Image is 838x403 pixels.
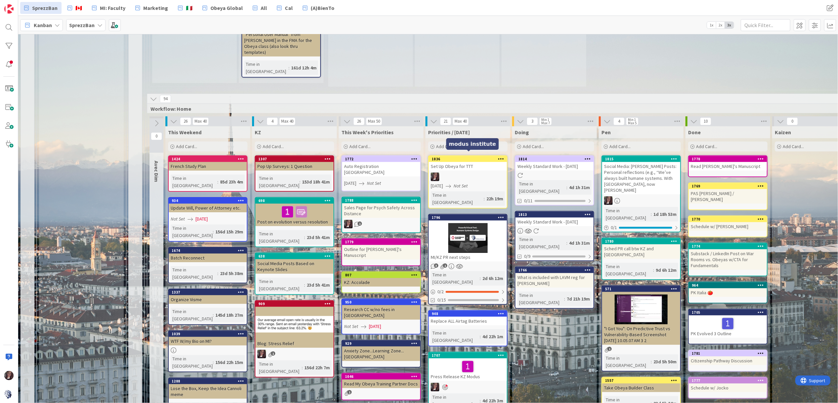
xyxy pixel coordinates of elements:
[213,228,214,235] span: :
[517,292,564,306] div: Time in [GEOGRAPHIC_DATA]
[515,273,594,288] div: What is included with LAVM reg for [PERSON_NAME]
[602,378,680,392] div: 1557Take Obeya Builder Class
[345,374,420,379] div: 1046
[242,30,320,57] div: "Personal User Manual" from [PERSON_NAME] in the FMA for the Obeya class (also look thru templates)
[567,184,592,191] div: 4d 1h 31m
[431,182,443,189] span: [DATE]
[518,157,594,161] div: 1814
[428,155,507,209] a: 1836Set Up Obeya for TTTTD[DATE]Not SetTime in [GEOGRAPHIC_DATA]:22h 19m
[611,224,617,231] span: 0 / 1
[688,182,768,210] a: 1769PAS [PERSON_NAME] / [PERSON_NAME]
[431,191,484,206] div: Time in [GEOGRAPHIC_DATA]
[605,378,680,383] div: 1557
[242,23,321,78] a: "Personal User Manual" from [PERSON_NAME] in the FMA for the Obeya class (also look thru template...
[263,143,284,149] span: Add Card...
[429,317,507,325] div: Replace ALL Airtag Batteries
[258,302,333,306] div: 909
[515,218,594,226] div: Weekly Standard Work - [DATE]
[689,350,767,356] div: 1781
[688,216,768,237] a: 1770Schedule w/ [PERSON_NAME]
[358,222,362,226] span: 1
[688,155,768,177] a: 1778Read [PERSON_NAME]'s Manuscript
[172,332,247,336] div: 1039
[696,143,717,149] span: Add Card...
[601,285,681,372] a: 571"I Got You": On Predictive Trust vs Vulnerability-Based Screenshot [DATE] 10.05.07 AM 3 2Time ...
[169,289,247,295] div: 1337
[429,253,507,262] div: MI/KZ PR next steps
[342,197,420,218] div: 1788Sales Page for Psych Safety Across Distance
[689,216,767,231] div: 1770Schedule w/ [PERSON_NAME]
[255,198,333,226] div: 698Post on evolution versus resolution
[261,4,267,12] span: All
[302,364,303,371] span: :
[168,155,247,192] a: 1424French Study PlanTime in [GEOGRAPHIC_DATA]:85d 23h 4m
[255,204,333,226] div: Post on evolution versus resolution
[367,180,381,186] i: Not Set
[783,143,804,149] span: Add Card...
[4,4,14,14] img: Visit kanbanzone.com
[344,180,356,187] span: [DATE]
[171,216,185,222] i: Not Set
[653,266,654,274] span: :
[692,184,767,188] div: 1769
[342,374,420,388] div: 1046Read My Obeya Training Partner Docs
[689,288,767,297] div: PK Italia 🍅
[431,173,439,181] img: TD
[689,315,767,338] div: PK Evolved 3 Outline
[342,299,420,320] div: 950Research CC w/no fees in [GEOGRAPHIC_DATA]
[602,244,680,259] div: Sched PR call btw KZ and [GEOGRAPHIC_DATA]
[171,224,213,239] div: Time in [GEOGRAPHIC_DATA]
[169,331,247,337] div: 1039
[169,156,247,171] div: 1424French Study Plan
[369,323,381,330] span: [DATE]
[429,215,507,262] div: 1796MI/KZ PR next steps
[304,234,305,241] span: :
[4,371,14,380] img: TD
[20,2,62,14] a: SprezzBan
[257,350,266,358] img: TD
[689,156,767,171] div: 1778Read [PERSON_NAME]'s Manuscript
[518,212,594,217] div: 1813
[255,259,333,274] div: Social Media Posts Based on Keynote Slides
[300,178,331,185] div: 153d 18h 41m
[434,263,438,268] span: 3
[607,347,612,351] span: 1
[601,155,681,232] a: 1815Social Media: [PERSON_NAME] Posts: Personal reflections (e.g., “We’ve always built humane sys...
[342,380,420,388] div: Read My Obeya Training Partner Docs
[515,156,594,171] div: 1814Weekly Standard Work - [DATE]
[344,220,353,228] img: TD
[171,355,213,370] div: Time in [GEOGRAPHIC_DATA]
[169,248,247,254] div: 1674
[69,22,95,28] b: SprezzBan
[345,198,420,203] div: 1788
[602,162,680,194] div: Social Media: [PERSON_NAME] Posts: Personal reflections (e.g., “We’ve always built humane systems...
[169,248,247,262] div: 1674Batch Reconnect
[172,379,247,383] div: 1288
[242,24,320,57] div: "Personal User Manual" from [PERSON_NAME] in the FMA for the Obeya class (also look thru templates)
[515,212,594,218] div: 1813
[214,228,245,235] div: 156d 15h 29m
[515,211,594,261] a: 1813Weekly Standard Work - [DATE]Time in [GEOGRAPHIC_DATA]:4d 1h 31m0/9
[257,278,304,292] div: Time in [GEOGRAPHIC_DATA]
[515,162,594,171] div: Weekly Standard Work - [DATE]
[342,245,420,260] div: Outline for [PERSON_NAME]'s Manuscript
[689,356,767,365] div: Citizenship Pathway Discussion
[517,236,566,250] div: Time in [GEOGRAPHIC_DATA]
[64,2,86,14] a: 🇨🇦
[341,197,421,233] a: 1788Sales Page for Psych Safety Across DistanceTD
[342,346,420,361] div: Anxiety Zone...Learning Zone...[GEOGRAPHIC_DATA]
[305,281,331,289] div: 23d 5h 41m
[213,311,214,319] span: :
[172,290,247,295] div: 1337
[688,309,768,344] a: 1705PK Evolved 3 Outline
[605,157,680,161] div: 1815
[688,350,768,372] a: 1781Citizenship Pathway Discussion
[609,143,631,149] span: Add Card...
[342,341,420,361] div: 929Anxiety Zone...Learning Zone...[GEOGRAPHIC_DATA]
[285,4,293,12] span: Cal
[515,267,594,288] div: 1766What is included with LAVM reg for [PERSON_NAME]
[689,156,767,162] div: 1778
[168,247,247,283] a: 1674Batch ReconnectTime in [GEOGRAPHIC_DATA]:23d 5h 38m
[257,230,304,245] div: Time in [GEOGRAPHIC_DATA]
[289,64,318,71] div: 161d 12h 4m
